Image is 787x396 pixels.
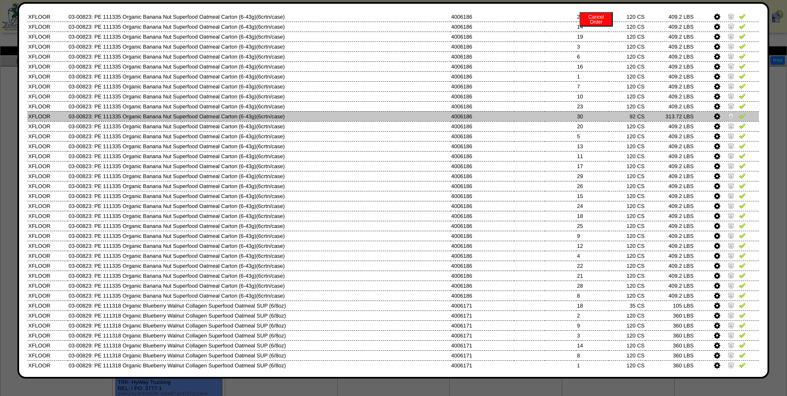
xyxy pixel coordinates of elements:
td: 03-00823: PE 111335 Organic Banana Nut Superfood Oatmeal Carton (6-43g)(6crtn/case) [68,191,450,201]
td: XFLOOR [27,91,68,101]
td: 2 [576,310,609,320]
td: 360 LBS [646,330,694,340]
td: 03-00829: PE 111318 Organic Blueberry Walnut Collagen Superfood Oatmeal SUP (6/8oz) [68,310,450,320]
td: 03-00823: PE 111335 Organic Banana Nut Superfood Oatmeal Carton (6-43g)(6crtn/case) [68,271,450,281]
td: 03-00823: PE 111335 Organic Banana Nut Superfood Oatmeal Carton (6-43g)(6crtn/case) [68,241,450,251]
td: XFLOOR [27,12,68,22]
td: 120 CS [609,261,646,271]
img: Verify Pick [739,242,746,249]
td: 4006186 [451,22,514,32]
img: Zero Item and Verify [728,53,734,59]
td: 1 [576,71,609,81]
img: Zero Item and Verify [728,212,734,219]
td: 409.2 LBS [646,12,694,22]
td: 409.2 LBS [646,161,694,171]
td: 03-00823: PE 111335 Organic Banana Nut Superfood Oatmeal Carton (6-43g)(6crtn/case) [68,291,450,301]
td: 4006171 [451,310,514,320]
td: 120 CS [609,181,646,191]
td: 03-00823: PE 111335 Organic Banana Nut Superfood Oatmeal Carton (6-43g)(6crtn/case) [68,101,450,111]
img: Zero Item and Verify [728,352,734,358]
td: 313.72 LBS [646,111,694,121]
td: XFLOOR [27,211,68,221]
td: 4006171 [451,360,514,370]
td: XFLOOR [27,181,68,191]
td: 03-00829: PE 111318 Organic Blueberry Walnut Collagen Superfood Oatmeal SUP (6/8oz) [68,350,450,360]
td: 120 CS [609,231,646,241]
td: 120 CS [609,101,646,111]
img: Zero Item and Verify [728,122,734,129]
td: XFLOOR [27,111,68,121]
img: Verify Pick [739,232,746,239]
td: XFLOOR [27,141,68,151]
td: 120 CS [609,350,646,360]
img: Verify Pick [739,162,746,169]
td: 120 CS [609,51,646,61]
td: 4006186 [451,151,514,161]
td: 35 CS [609,301,646,310]
td: 409.2 LBS [646,281,694,291]
img: Verify Pick [739,212,746,219]
td: 5 [576,131,609,141]
img: Verify Pick [739,272,746,279]
td: 360 LBS [646,310,694,320]
td: XFLOOR [27,320,68,330]
td: 120 CS [609,32,646,42]
td: 4006186 [451,231,514,241]
img: Verify Pick [739,112,746,119]
img: Zero Item and Verify [728,162,734,169]
td: 03-00823: PE 111335 Organic Banana Nut Superfood Oatmeal Carton (6-43g)(6crtn/case) [68,221,450,231]
td: 409.2 LBS [646,251,694,261]
td: 11 [576,151,609,161]
td: XFLOOR [27,340,68,350]
td: 120 CS [609,201,646,211]
td: 03-00829: PE 111318 Organic Blueberry Walnut Collagen Superfood Oatmeal SUP (6/8oz) [68,301,450,310]
td: XFLOOR [27,271,68,281]
td: 120 CS [609,340,646,350]
td: 21 [576,271,609,281]
td: 4006186 [451,161,514,171]
img: Zero Item and Verify [728,13,734,20]
td: 26 [576,181,609,191]
td: 03-00829: PE 111318 Organic Blueberry Walnut Collagen Superfood Oatmeal SUP (6/8oz) [68,320,450,330]
td: 03-00823: PE 111335 Organic Banana Nut Superfood Oatmeal Carton (6-43g)(6crtn/case) [68,141,450,151]
td: 18 [576,301,609,310]
img: Verify Pick [739,322,746,328]
td: XFLOOR [27,81,68,91]
td: XFLOOR [27,360,68,370]
td: 4006186 [451,12,514,22]
td: 4006186 [451,241,514,251]
img: Zero Item and Verify [728,103,734,109]
td: 409.2 LBS [646,42,694,51]
td: 10 [576,91,609,101]
td: 03-00823: PE 111335 Organic Banana Nut Superfood Oatmeal Carton (6-43g)(6crtn/case) [68,281,450,291]
img: Zero Item and Verify [728,93,734,99]
td: XFLOOR [27,71,68,81]
td: XFLOOR [27,61,68,71]
td: 409.2 LBS [646,261,694,271]
td: 03-00823: PE 111335 Organic Banana Nut Superfood Oatmeal Carton (6-43g)(6crtn/case) [68,81,450,91]
td: 4006186 [451,71,514,81]
td: 4006171 [451,350,514,360]
td: 14 [576,22,609,32]
img: Zero Item and Verify [728,63,734,69]
td: 14 [576,340,609,350]
td: 03-00823: PE 111335 Organic Banana Nut Superfood Oatmeal Carton (6-43g)(6crtn/case) [68,42,450,51]
td: 4006186 [451,291,514,301]
td: 120 CS [609,191,646,201]
img: Zero Item and Verify [728,312,734,318]
td: 409.2 LBS [646,51,694,61]
td: 23 [576,101,609,111]
td: 360 LBS [646,350,694,360]
td: 03-00829: PE 111318 Organic Blueberry Walnut Collagen Superfood Oatmeal SUP (6/8oz) [68,340,450,350]
img: Zero Item and Verify [728,342,734,348]
td: 4006186 [451,111,514,121]
td: 409.2 LBS [646,181,694,191]
td: 03-00823: PE 111335 Organic Banana Nut Superfood Oatmeal Carton (6-43g)(6crtn/case) [68,51,450,61]
td: 03-00829: PE 111318 Organic Blueberry Walnut Collagen Superfood Oatmeal SUP (6/8oz) [68,330,450,340]
td: 20 [576,121,609,131]
td: 03-00823: PE 111335 Organic Banana Nut Superfood Oatmeal Carton (6-43g)(6crtn/case) [68,32,450,42]
td: XFLOOR [27,221,68,231]
img: Verify Pick [739,222,746,229]
td: 120 CS [609,12,646,22]
img: Verify Pick [739,172,746,179]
